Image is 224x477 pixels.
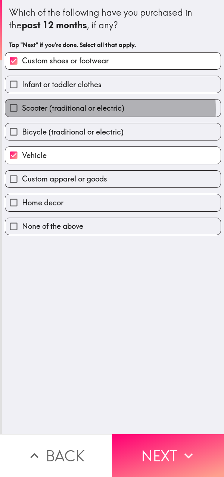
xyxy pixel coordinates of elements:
span: Scooter (traditional or electric) [22,103,124,113]
button: Infant or toddler clothes [5,76,221,93]
span: Custom shoes or footwear [22,56,109,66]
span: Infant or toddler clothes [22,79,102,90]
span: Bicycle (traditional or electric) [22,127,124,137]
button: Custom shoes or footwear [5,53,221,69]
button: Vehicle [5,147,221,164]
button: None of the above [5,218,221,235]
span: Custom apparel or goods [22,174,107,184]
button: Home decor [5,194,221,211]
button: Custom apparel or goods [5,171,221,187]
div: Which of the following have you purchased in the , if any? [9,6,217,31]
b: past 12 months [22,19,87,31]
button: Next [112,434,224,477]
button: Bicycle (traditional or electric) [5,123,221,140]
button: Scooter (traditional or electric) [5,99,221,116]
h6: Tap "Next" if you're done. Select all that apply. [9,41,217,49]
span: Vehicle [22,150,47,161]
span: None of the above [22,221,83,231]
span: Home decor [22,198,63,208]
